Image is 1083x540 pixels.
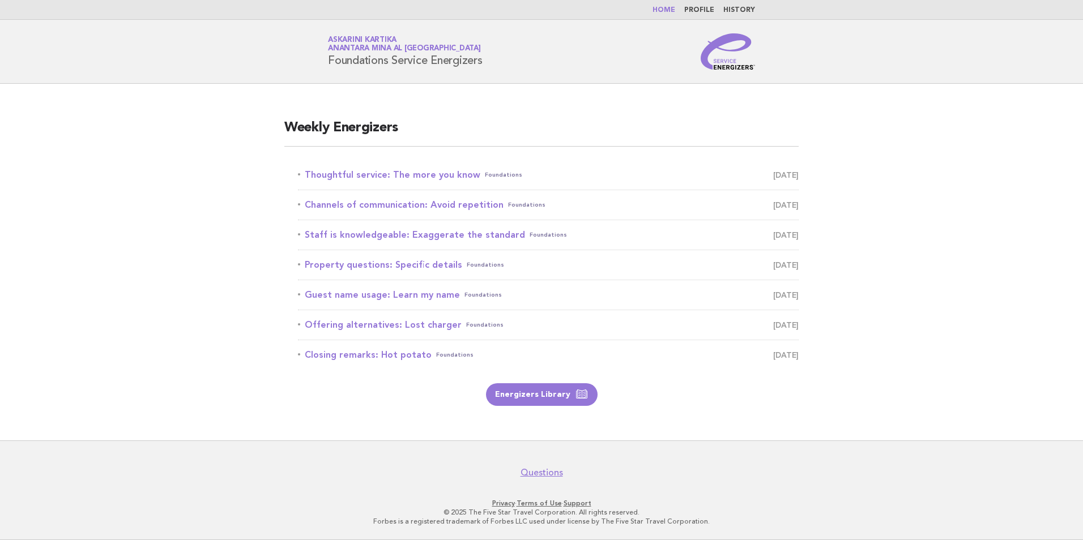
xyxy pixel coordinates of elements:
a: Channels of communication: Avoid repetitionFoundations [DATE] [298,197,799,213]
a: Staff is knowledgeable: Exaggerate the standardFoundations [DATE] [298,227,799,243]
span: [DATE] [773,287,799,303]
h1: Foundations Service Energizers [328,37,483,66]
span: [DATE] [773,257,799,273]
a: Askarini KartikaAnantara Mina al [GEOGRAPHIC_DATA] [328,36,481,52]
span: Foundations [436,347,474,363]
a: History [723,7,755,14]
span: Anantara Mina al [GEOGRAPHIC_DATA] [328,45,481,53]
a: Profile [684,7,714,14]
span: Foundations [464,287,502,303]
a: Questions [521,467,563,478]
span: Foundations [530,227,567,243]
span: Foundations [485,167,522,183]
span: [DATE] [773,197,799,213]
a: Offering alternatives: Lost chargerFoundations [DATE] [298,317,799,333]
h2: Weekly Energizers [284,119,799,147]
img: Service Energizers [701,33,755,70]
a: Support [564,499,591,507]
span: [DATE] [773,347,799,363]
a: Property questions: Specific detailsFoundations [DATE] [298,257,799,273]
span: [DATE] [773,167,799,183]
span: Foundations [467,257,504,273]
p: · · [195,499,888,508]
a: Home [653,7,675,14]
span: Foundations [508,197,545,213]
p: © 2025 The Five Star Travel Corporation. All rights reserved. [195,508,888,517]
a: Privacy [492,499,515,507]
a: Guest name usage: Learn my nameFoundations [DATE] [298,287,799,303]
a: Closing remarks: Hot potatoFoundations [DATE] [298,347,799,363]
a: Terms of Use [517,499,562,507]
a: Thoughtful service: The more you knowFoundations [DATE] [298,167,799,183]
span: Foundations [466,317,504,333]
span: [DATE] [773,317,799,333]
p: Forbes is a registered trademark of Forbes LLC used under license by The Five Star Travel Corpora... [195,517,888,526]
a: Energizers Library [486,383,598,406]
span: [DATE] [773,227,799,243]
